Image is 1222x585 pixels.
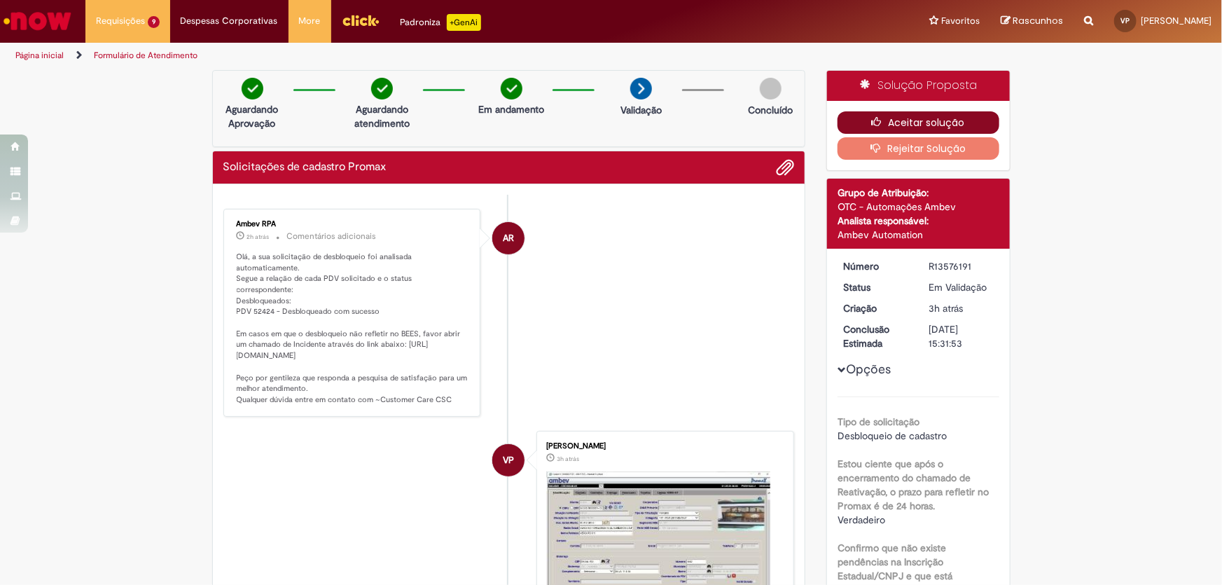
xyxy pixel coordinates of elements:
[833,259,919,273] dt: Número
[401,14,481,31] div: Padroniza
[287,230,377,242] small: Comentários adicionais
[447,14,481,31] p: +GenAi
[827,71,1010,101] div: Solução Proposta
[94,50,197,61] a: Formulário de Atendimento
[557,455,579,463] time: 29/09/2025 11:31:43
[218,102,286,130] p: Aguardando Aprovação
[838,214,999,228] div: Analista responsável:
[242,78,263,99] img: check-circle-green.png
[557,455,579,463] span: 3h atrás
[96,14,145,28] span: Requisições
[838,457,989,512] b: Estou ciente que após o encerramento do chamado de Reativação, o prazo para refletir no Promax é ...
[11,43,804,69] ul: Trilhas de página
[348,102,416,130] p: Aguardando atendimento
[620,103,662,117] p: Validação
[237,220,470,228] div: Ambev RPA
[929,301,994,315] div: 29/09/2025 11:31:46
[929,280,994,294] div: Em Validação
[237,252,470,406] p: Olá, a sua solicitação de desbloqueio foi analisada automaticamente. Segue a relação de cada PDV ...
[838,137,999,160] button: Rejeitar Solução
[776,158,794,177] button: Adicionar anexos
[148,16,160,28] span: 9
[492,444,525,476] div: Vinicius Petrovite Pereira
[929,259,994,273] div: R13576191
[492,222,525,254] div: Ambev RPA
[1,7,74,35] img: ServiceNow
[1121,16,1130,25] span: VP
[838,200,999,214] div: OTC - Automações Ambev
[838,111,999,134] button: Aceitar solução
[181,14,278,28] span: Despesas Corporativas
[1013,14,1063,27] span: Rascunhos
[342,10,380,31] img: click_logo_yellow_360x200.png
[503,443,514,477] span: VP
[929,322,994,350] div: [DATE] 15:31:53
[223,161,387,174] h2: Solicitações de cadastro Promax Histórico de tíquete
[1141,15,1211,27] span: [PERSON_NAME]
[833,301,919,315] dt: Criação
[247,233,270,241] time: 29/09/2025 13:11:04
[15,50,64,61] a: Página inicial
[546,442,779,450] div: [PERSON_NAME]
[748,103,793,117] p: Concluído
[929,302,964,315] span: 3h atrás
[371,78,393,99] img: check-circle-green.png
[838,429,947,442] span: Desbloqueio de cadastro
[760,78,782,99] img: img-circle-grey.png
[299,14,321,28] span: More
[247,233,270,241] span: 2h atrás
[941,14,980,28] span: Favoritos
[838,228,999,242] div: Ambev Automation
[833,280,919,294] dt: Status
[478,102,544,116] p: Em andamento
[838,415,919,428] b: Tipo de solicitação
[833,322,919,350] dt: Conclusão Estimada
[503,221,514,255] span: AR
[838,514,885,526] span: Verdadeiro
[1001,15,1063,28] a: Rascunhos
[838,186,999,200] div: Grupo de Atribuição:
[630,78,652,99] img: arrow-next.png
[501,78,522,99] img: check-circle-green.png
